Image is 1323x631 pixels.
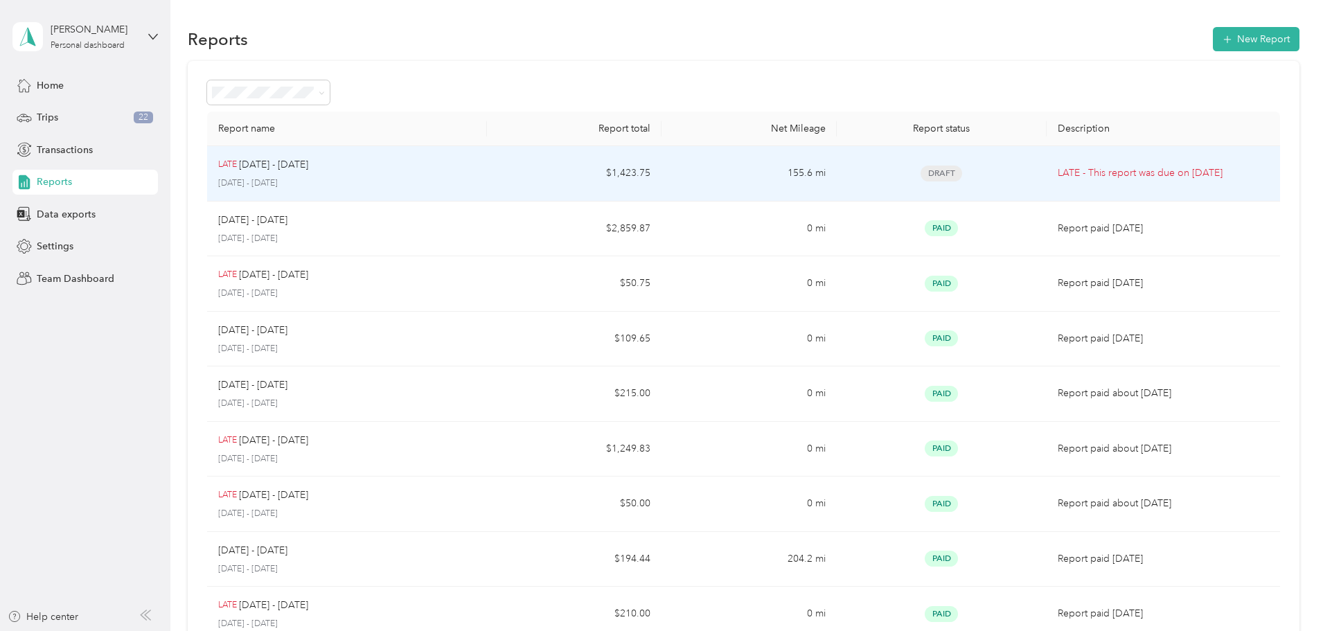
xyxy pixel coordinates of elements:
p: LATE [218,434,237,447]
p: LATE [218,159,237,171]
td: $2,859.87 [487,202,661,257]
div: Personal dashboard [51,42,125,50]
td: 0 mi [661,256,836,312]
td: $215.00 [487,366,661,422]
p: LATE - This report was due on [DATE] [1058,166,1269,181]
span: Transactions [37,143,93,157]
span: Reports [37,175,72,189]
iframe: Everlance-gr Chat Button Frame [1245,553,1323,631]
p: [DATE] - [DATE] [218,398,476,410]
p: LATE [218,489,237,501]
p: [DATE] - [DATE] [218,508,476,520]
p: Report paid [DATE] [1058,331,1269,346]
p: [DATE] - [DATE] [218,453,476,465]
p: Report paid [DATE] [1058,276,1269,291]
p: [DATE] - [DATE] [239,488,308,503]
span: Team Dashboard [37,272,114,286]
div: Report status [848,123,1036,134]
span: Paid [925,330,958,346]
th: Report name [207,112,487,146]
td: $1,423.75 [487,146,661,202]
div: [PERSON_NAME] [51,22,137,37]
th: Description [1047,112,1280,146]
span: Paid [925,606,958,622]
span: Settings [37,239,73,254]
p: LATE [218,269,237,281]
span: Home [37,78,64,93]
button: Help center [8,610,78,624]
p: [DATE] - [DATE] [239,267,308,283]
p: Report paid [DATE] [1058,221,1269,236]
td: 204.2 mi [661,532,836,587]
p: [DATE] - [DATE] [218,177,476,190]
span: Paid [925,441,958,456]
button: New Report [1213,27,1299,51]
p: Report paid [DATE] [1058,551,1269,567]
span: 22 [134,112,153,124]
td: $50.00 [487,477,661,532]
span: Draft [921,166,962,181]
th: Report total [487,112,661,146]
span: Paid [925,496,958,512]
p: [DATE] - [DATE] [218,213,287,228]
p: [DATE] - [DATE] [218,323,287,338]
td: 155.6 mi [661,146,836,202]
p: [DATE] - [DATE] [239,433,308,448]
td: $109.65 [487,312,661,367]
td: $50.75 [487,256,661,312]
span: Paid [925,220,958,236]
p: [DATE] - [DATE] [218,618,476,630]
h1: Reports [188,32,248,46]
span: Paid [925,551,958,567]
td: $1,249.83 [487,422,661,477]
p: [DATE] - [DATE] [218,287,476,300]
td: 0 mi [661,366,836,422]
th: Net Mileage [661,112,836,146]
td: $194.44 [487,532,661,587]
p: Report paid about [DATE] [1058,386,1269,401]
p: Report paid [DATE] [1058,606,1269,621]
p: [DATE] - [DATE] [218,233,476,245]
span: Paid [925,386,958,402]
p: Report paid about [DATE] [1058,441,1269,456]
p: [DATE] - [DATE] [239,157,308,172]
p: LATE [218,599,237,612]
p: [DATE] - [DATE] [218,563,476,576]
td: 0 mi [661,202,836,257]
p: [DATE] - [DATE] [218,543,287,558]
p: [DATE] - [DATE] [239,598,308,613]
td: 0 mi [661,477,836,532]
p: Report paid about [DATE] [1058,496,1269,511]
p: [DATE] - [DATE] [218,377,287,393]
p: [DATE] - [DATE] [218,343,476,355]
span: Paid [925,276,958,292]
span: Data exports [37,207,96,222]
span: Trips [37,110,58,125]
td: 0 mi [661,312,836,367]
td: 0 mi [661,422,836,477]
